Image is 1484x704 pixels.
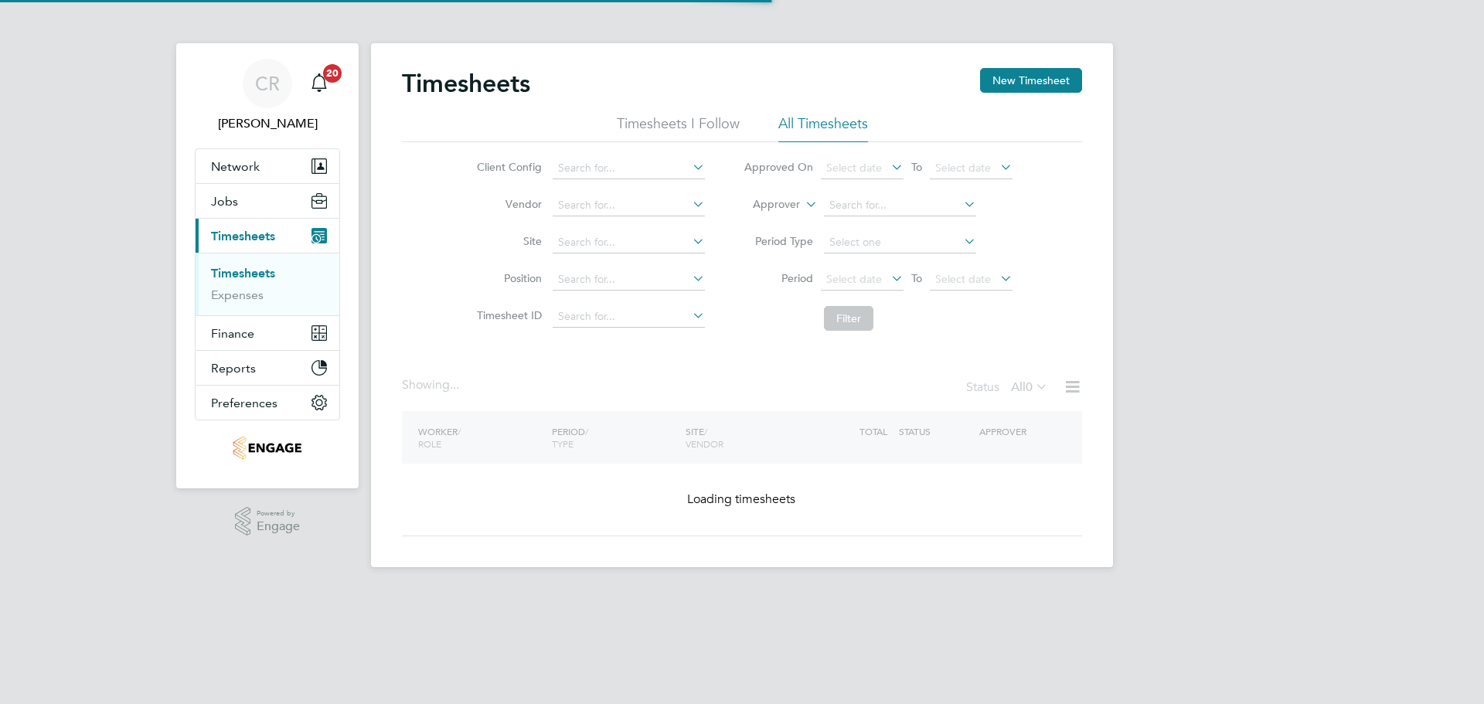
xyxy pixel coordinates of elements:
[744,160,813,174] label: Approved On
[211,194,238,209] span: Jobs
[935,161,991,175] span: Select date
[211,266,275,281] a: Timesheets
[257,520,300,533] span: Engage
[553,269,705,291] input: Search for...
[195,59,340,133] a: CR[PERSON_NAME]
[1026,379,1033,395] span: 0
[472,234,542,248] label: Site
[553,306,705,328] input: Search for...
[980,68,1082,93] button: New Timesheet
[553,195,705,216] input: Search for...
[730,197,800,213] label: Approver
[211,326,254,341] span: Finance
[257,507,300,520] span: Powered by
[196,351,339,385] button: Reports
[195,114,340,133] span: Caitlin Rae
[196,316,339,350] button: Finance
[907,157,927,177] span: To
[778,114,868,142] li: All Timesheets
[472,271,542,285] label: Position
[195,436,340,461] a: Go to home page
[617,114,740,142] li: Timesheets I Follow
[826,161,882,175] span: Select date
[472,308,542,322] label: Timesheet ID
[196,149,339,183] button: Network
[196,386,339,420] button: Preferences
[211,396,277,410] span: Preferences
[826,272,882,286] span: Select date
[196,184,339,218] button: Jobs
[304,59,335,108] a: 20
[323,64,342,83] span: 20
[472,160,542,174] label: Client Config
[824,306,873,331] button: Filter
[907,268,927,288] span: To
[211,229,275,243] span: Timesheets
[402,377,462,393] div: Showing
[211,361,256,376] span: Reports
[450,377,459,393] span: ...
[553,158,705,179] input: Search for...
[255,73,280,94] span: CR
[472,197,542,211] label: Vendor
[744,234,813,248] label: Period Type
[233,436,301,461] img: integrapeople-logo-retina.png
[935,272,991,286] span: Select date
[196,219,339,253] button: Timesheets
[176,43,359,488] nav: Main navigation
[553,232,705,253] input: Search for...
[824,232,976,253] input: Select one
[744,271,813,285] label: Period
[211,159,260,174] span: Network
[402,68,530,99] h2: Timesheets
[211,287,264,302] a: Expenses
[966,377,1051,399] div: Status
[1011,379,1048,395] label: All
[196,253,339,315] div: Timesheets
[824,195,976,216] input: Search for...
[235,507,301,536] a: Powered byEngage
